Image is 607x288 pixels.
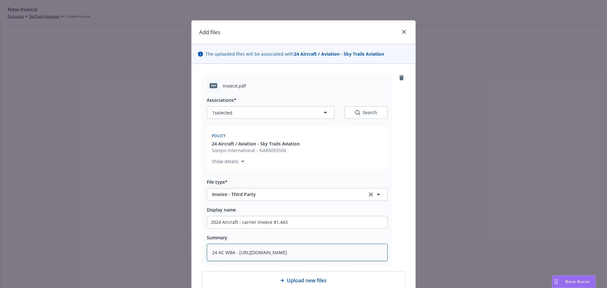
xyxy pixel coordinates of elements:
[212,147,300,154] span: Sompo International - NAR6055506
[212,109,232,116] span: 1 selected
[552,275,596,288] button: Nova Assist
[400,28,408,36] a: close
[223,83,246,89] span: Invoice.pdf
[199,28,220,36] h1: Add files
[212,191,359,198] span: Invoice - Third Party
[207,207,236,213] span: Display name
[565,279,590,284] span: Nova Assist
[287,277,327,284] span: Upload new files
[207,106,334,119] button: 1selected
[212,133,226,138] span: Policy
[207,235,227,241] span: Summary
[205,51,384,57] span: The uploaded files will be associated with
[207,216,387,228] input: Add display name here...
[367,191,375,198] a: clear selection
[207,179,228,185] span: File type*
[209,158,247,165] button: Show details
[294,51,384,57] strong: 24 Aircraft / Aviation - Sky Trails Aviation
[207,97,236,103] span: Associations*
[210,83,217,88] span: pdf
[552,276,560,288] div: Drag to move
[355,110,360,115] svg: Search
[398,74,405,82] a: remove
[207,188,388,201] button: Invoice - Third Partyclear selection
[355,109,377,116] div: Search
[207,244,388,261] textarea: 24 AC WBA - [URL][DOMAIN_NAME]
[212,140,300,147] button: 24 Aircraft / Aviation - Sky Trails Aviation
[345,106,388,119] button: SearchSearch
